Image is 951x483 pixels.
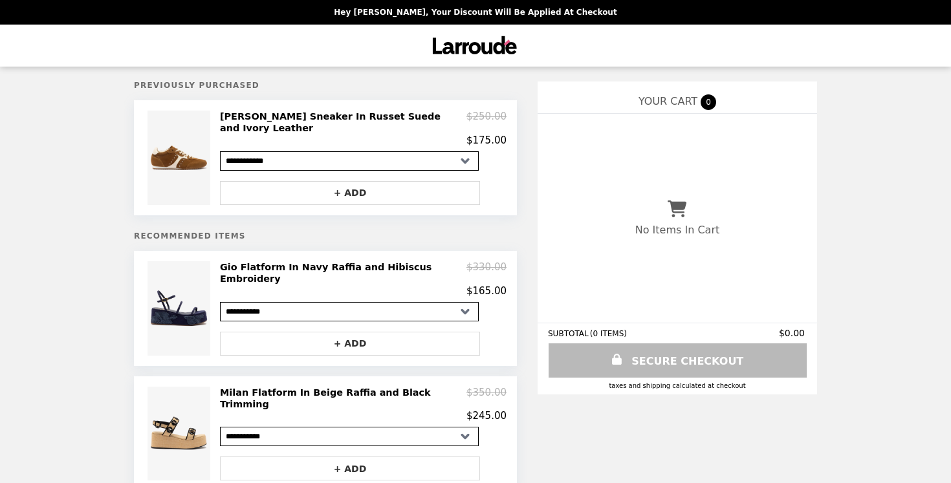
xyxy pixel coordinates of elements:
[220,332,480,356] button: + ADD
[466,261,507,285] p: $330.00
[220,302,479,321] select: Select a product variant
[635,224,719,236] p: No Items In Cart
[220,387,466,411] h2: Milan Flatform In Beige Raffia and Black Trimming
[220,151,479,171] select: Select a product variant
[134,81,517,90] h5: Previously Purchased
[134,231,517,241] h5: Recommended Items
[220,181,480,205] button: + ADD
[148,387,213,481] img: Milan Flatform In Beige Raffia and Black Trimming
[548,382,807,389] div: Taxes and Shipping calculated at checkout
[220,111,466,134] h2: [PERSON_NAME] Sneaker In Russet Suede and Ivory Leather
[220,427,479,446] select: Select a product variant
[220,261,466,285] h2: Gio Flatform In Navy Raffia and Hibiscus Embroidery
[148,261,213,356] img: Gio Flatform In Navy Raffia and Hibiscus Embroidery
[466,387,507,411] p: $350.00
[548,329,590,338] span: SUBTOTAL
[701,94,716,110] span: 0
[590,329,627,338] span: ( 0 ITEMS )
[466,285,507,297] p: $165.00
[466,111,507,134] p: $250.00
[334,8,617,17] p: Hey [PERSON_NAME], your discount will be applied at checkout
[466,410,507,422] p: $245.00
[429,32,523,59] img: Brand Logo
[466,134,507,146] p: $175.00
[148,111,213,205] img: Stella Sneaker In Russet Suede and Ivory Leather
[779,328,807,338] span: $0.00
[220,456,480,480] button: + ADD
[639,95,697,107] span: YOUR CART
